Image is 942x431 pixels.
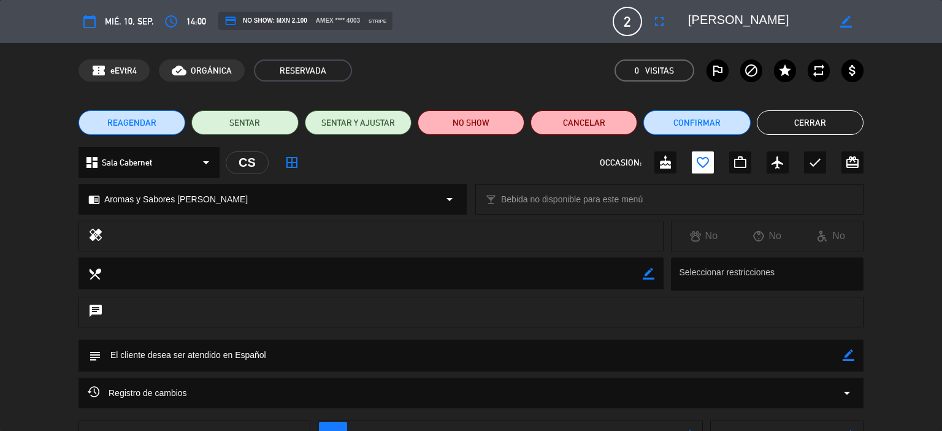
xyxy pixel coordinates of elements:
div: No [799,228,863,244]
i: local_dining [88,267,101,280]
button: Cancelar [530,110,637,135]
span: eEVtR4 [110,64,137,78]
i: border_color [840,16,852,28]
i: border_color [843,349,854,361]
button: REAGENDAR [78,110,185,135]
button: Cerrar [757,110,863,135]
button: access_time [160,10,182,32]
i: outlined_flag [710,63,725,78]
i: calendar_today [82,14,97,29]
span: 0 [635,64,639,78]
i: chat [88,303,103,321]
i: border_all [285,155,299,170]
i: chrome_reader_mode [88,194,100,205]
span: NO SHOW: MXN 2.100 [224,15,307,27]
i: star [778,63,792,78]
span: mié. 10, sep. [105,14,154,29]
button: NO SHOW [418,110,524,135]
em: Visitas [645,64,674,78]
span: Bebida no disponible para este menú [501,193,643,207]
i: work_outline [733,155,748,170]
i: border_color [643,268,654,280]
div: No [672,228,735,244]
span: confirmation_number [91,63,106,78]
i: cloud_done [172,63,186,78]
button: SENTAR [191,110,298,135]
i: block [744,63,759,78]
span: 2 [613,7,642,36]
i: credit_card [224,15,237,27]
i: access_time [164,14,178,29]
span: OCCASION: [600,156,641,170]
i: cake [658,155,673,170]
button: calendar_today [78,10,101,32]
i: healing [88,227,103,245]
i: attach_money [845,63,860,78]
i: arrow_drop_down [199,155,213,170]
i: favorite_border [695,155,710,170]
span: REAGENDAR [107,116,156,129]
button: fullscreen [648,10,670,32]
span: RESERVADA [254,59,352,82]
i: fullscreen [652,14,667,29]
span: stripe [369,17,386,25]
i: check [808,155,822,170]
i: repeat [811,63,826,78]
div: No [735,228,799,244]
i: card_giftcard [845,155,860,170]
i: airplanemode_active [770,155,785,170]
span: Sala Cabernet [102,156,152,170]
i: arrow_drop_down [840,386,854,400]
span: ORGÁNICA [191,64,232,78]
button: SENTAR Y AJUSTAR [305,110,412,135]
i: dashboard [85,155,99,170]
span: Registro de cambios [88,386,187,400]
span: 14:00 [186,14,206,29]
div: CS [226,151,269,174]
span: Aromas y Sabores [PERSON_NAME] [104,193,248,207]
i: subject [88,349,101,362]
button: Confirmar [643,110,750,135]
i: arrow_drop_down [442,192,457,207]
i: local_bar [485,194,497,205]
